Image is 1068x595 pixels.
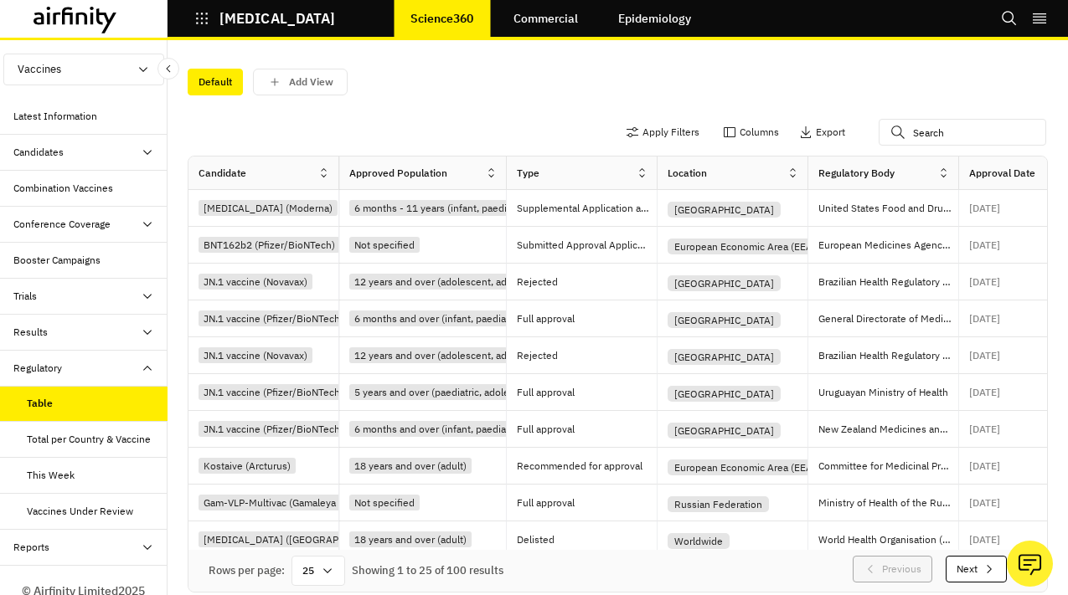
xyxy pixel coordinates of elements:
[517,166,539,181] div: Type
[818,531,958,548] p: World Health Organisation (WHO)
[253,69,348,95] button: save changes
[668,386,781,402] div: [GEOGRAPHIC_DATA]
[853,556,932,582] button: Previous
[969,240,1000,250] p: [DATE]
[668,275,781,291] div: [GEOGRAPHIC_DATA]
[969,203,1000,213] p: [DATE]
[349,237,420,253] div: Not specified
[668,423,781,439] div: [GEOGRAPHIC_DATA]
[349,200,590,216] div: 6 months - 11 years (infant, paediatric, adolescent)
[349,384,606,400] div: 5 years and over (paediatric, adolescent, adult, elderly)
[818,274,958,290] p: Brazilian Health Regulatory Agency (ANVISA)
[289,76,333,88] p: Add View
[517,310,657,327] p: Full approval
[517,421,657,438] p: Full approval
[517,200,657,217] p: Supplemental Application approved
[668,349,781,365] div: [GEOGRAPHIC_DATA]
[818,384,958,401] p: Uruguayan Ministry of Health
[13,289,37,304] div: Trials
[969,498,1000,508] p: [DATE]
[668,312,781,328] div: [GEOGRAPHIC_DATA]
[292,556,345,586] div: 25
[199,166,246,181] div: Candidate
[818,200,958,217] p: United States Food and Drug Administration (FDA)
[349,166,447,181] div: Approved Population
[13,181,113,196] div: Combination Vaccines
[668,459,823,475] div: European Economic Area (EEA)
[199,421,348,437] div: JN.1 vaccine (Pfizer/BioNTech)
[946,556,1007,582] button: Next
[27,396,53,411] div: Table
[818,310,958,327] p: General Directorate of Medicines, Supplies and Drugs [GEOGRAPHIC_DATA] (DIGEMID)
[818,495,958,511] p: Ministry of Health of the Russian Federation (Minzdrav)
[818,458,958,474] p: Committee for Medicinal Products for Human Use
[626,119,699,146] button: Apply Filters
[668,166,707,181] div: Location
[969,387,1000,398] p: [DATE]
[199,347,312,363] div: JN.1 vaccine (Novavax)
[199,495,431,510] div: Gam-VLP-Multivac (Gamaleya Research Institute)
[517,237,657,254] p: Submitted Approval Application
[13,325,48,340] div: Results
[157,58,179,80] button: Close Sidebar
[199,237,340,253] div: BNT162b2 (Pfizer/BioNTech)
[517,531,657,548] p: Delisted
[969,461,1000,471] p: [DATE]
[816,126,845,138] p: Export
[27,468,75,483] div: This Week
[969,314,1000,324] p: [DATE]
[668,496,769,512] div: Russian Federation
[194,4,335,33] button: [MEDICAL_DATA]
[668,533,730,549] div: Worldwide
[27,432,151,447] div: Total per Country & Vaccine
[879,119,1046,146] input: Search
[969,351,1000,361] p: [DATE]
[517,347,657,364] p: Rejected
[199,310,348,326] div: JN.1 vaccine (Pfizer/BioNTech)
[3,54,164,85] button: Vaccines
[352,562,503,579] div: Showing 1 to 25 of 100 results
[199,531,450,547] div: [MEDICAL_DATA] ([GEOGRAPHIC_DATA]/Sinopharm)
[219,11,335,26] p: [MEDICAL_DATA]
[818,347,958,364] p: Brazilian Health Regulatory Agency (ANVISA)
[818,166,895,181] div: Regulatory Body
[517,274,657,290] p: Rejected
[1001,4,1018,33] button: Search
[199,458,296,474] div: Kostaive (Arcturus)
[668,239,823,254] div: European Economic Area (EEA)
[969,535,1000,545] p: [DATE]
[349,347,563,363] div: 12 years and over (adolescent, adult, elderly)
[13,361,62,376] div: Regulatory
[818,237,958,254] p: European Medicines Agency (EMA)
[969,424,1000,434] p: [DATE]
[723,119,779,146] button: Columns
[13,540,49,555] div: Reports
[517,495,657,511] p: Full approval
[799,119,845,146] button: Export
[1007,541,1053,587] button: Ask our analysts
[13,145,64,160] div: Candidates
[818,421,958,438] p: New Zealand Medicines and Medical Devices Safety Authority
[199,200,338,216] div: [MEDICAL_DATA] (Moderna)
[199,384,348,400] div: JN.1 vaccine (Pfizer/BioNTech)
[209,562,285,579] div: Rows per page:
[349,495,420,510] div: Not specified
[410,12,473,25] p: Science360
[349,421,648,437] div: 6 months and over (infant, paediatric, adolescent, adult, elderly)
[517,458,657,474] p: Recommended for approval
[517,384,657,401] p: Full approval
[668,202,781,218] div: [GEOGRAPHIC_DATA]
[349,310,648,326] div: 6 months and over (infant, paediatric, adolescent, adult, elderly)
[27,504,133,519] div: Vaccines Under Review
[349,274,563,290] div: 12 years and over (adolescent, adult, elderly)
[13,109,97,124] div: Latest Information
[969,166,1035,181] div: Approval Date
[188,69,243,95] div: Default
[13,217,111,232] div: Conference Coverage
[349,458,472,474] div: 18 years and over (adult)
[349,531,472,547] div: 18 years and over (adult)
[199,274,312,290] div: JN.1 vaccine (Novavax)
[969,277,1000,287] p: [DATE]
[13,253,101,268] div: Booster Campaigns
